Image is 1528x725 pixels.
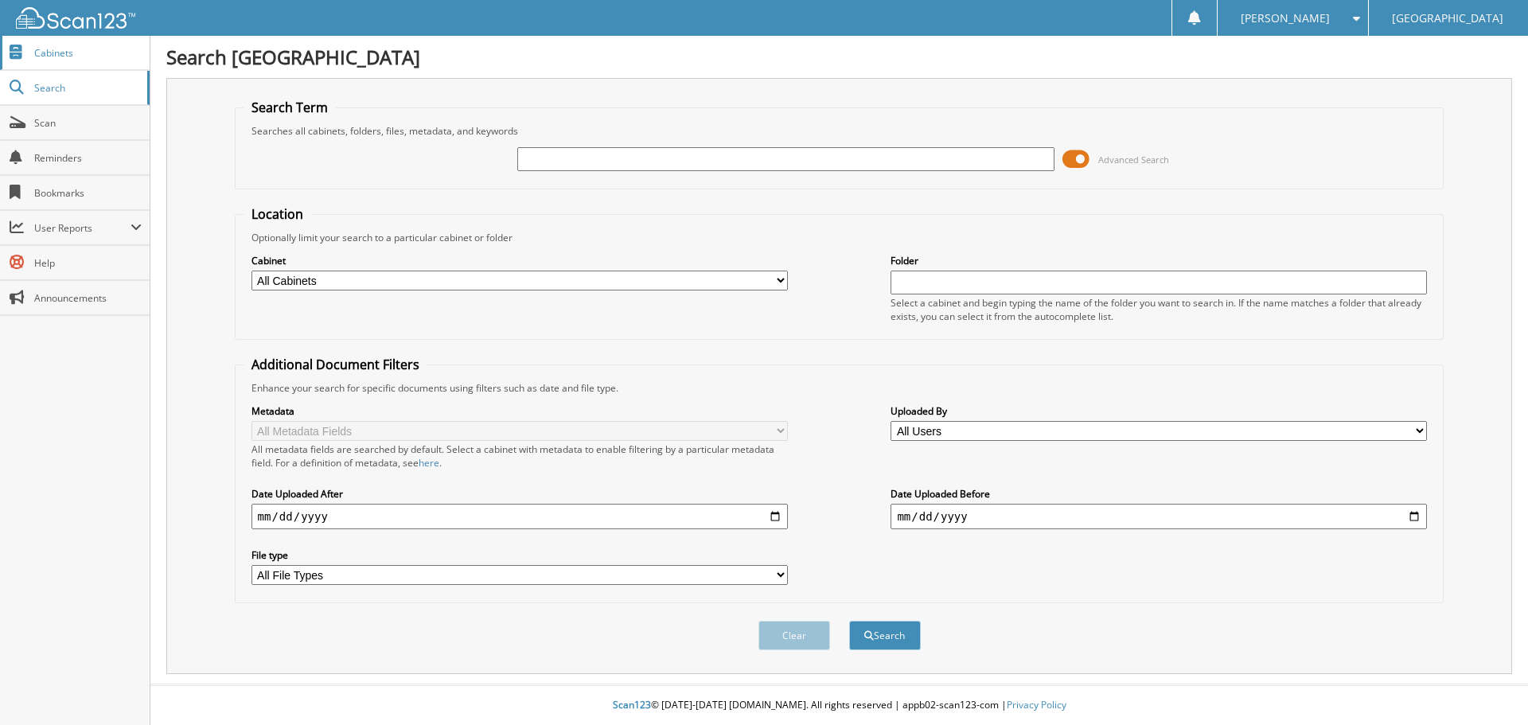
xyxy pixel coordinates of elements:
span: Scan123 [613,698,651,711]
div: Searches all cabinets, folders, files, metadata, and keywords [244,124,1436,138]
span: Bookmarks [34,186,142,200]
div: All metadata fields are searched by default. Select a cabinet with metadata to enable filtering b... [251,442,788,470]
label: Folder [891,254,1427,267]
h1: Search [GEOGRAPHIC_DATA] [166,44,1512,70]
a: here [419,456,439,470]
span: Help [34,256,142,270]
span: Scan [34,116,142,130]
legend: Search Term [244,99,336,116]
span: Cabinets [34,46,142,60]
a: Privacy Policy [1007,698,1066,711]
span: Reminders [34,151,142,165]
legend: Additional Document Filters [244,356,427,373]
span: [GEOGRAPHIC_DATA] [1392,14,1503,23]
div: © [DATE]-[DATE] [DOMAIN_NAME]. All rights reserved | appb02-scan123-com | [150,686,1528,725]
span: [PERSON_NAME] [1241,14,1330,23]
span: User Reports [34,221,131,235]
div: Enhance your search for specific documents using filters such as date and file type. [244,381,1436,395]
span: Announcements [34,291,142,305]
label: Date Uploaded Before [891,487,1427,501]
button: Search [849,621,921,650]
label: Metadata [251,404,788,418]
input: start [251,504,788,529]
legend: Location [244,205,311,223]
span: Advanced Search [1098,154,1169,166]
span: Search [34,81,139,95]
input: end [891,504,1427,529]
button: Clear [758,621,830,650]
label: File type [251,548,788,562]
label: Cabinet [251,254,788,267]
label: Uploaded By [891,404,1427,418]
img: scan123-logo-white.svg [16,7,135,29]
div: Optionally limit your search to a particular cabinet or folder [244,231,1436,244]
label: Date Uploaded After [251,487,788,501]
div: Select a cabinet and begin typing the name of the folder you want to search in. If the name match... [891,296,1427,323]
